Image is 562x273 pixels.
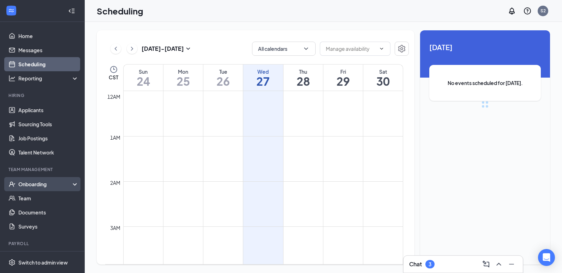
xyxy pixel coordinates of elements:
svg: WorkstreamLogo [8,7,15,14]
svg: ChevronDown [379,46,384,51]
div: Reporting [18,75,79,82]
svg: Notifications [508,7,516,15]
div: Open Intercom Messenger [538,249,555,266]
div: S2 [540,8,546,14]
button: All calendarsChevronDown [252,42,316,56]
a: Surveys [18,219,79,233]
h1: 28 [283,75,323,87]
svg: ChevronRight [128,44,136,53]
div: 3am [109,224,122,232]
span: CST [109,74,118,81]
div: 1am [109,134,122,141]
a: August 25, 2025 [163,65,203,91]
h1: 29 [323,75,363,87]
div: Switch to admin view [18,259,68,266]
a: Team [18,191,79,205]
div: Payroll [8,241,77,247]
a: August 24, 2025 [124,65,163,91]
span: [DATE] [429,42,541,53]
svg: ChevronDown [303,45,310,52]
a: Home [18,29,79,43]
a: August 30, 2025 [363,65,403,91]
div: Thu [283,68,323,75]
svg: ChevronLeft [112,44,119,53]
div: Team Management [8,166,77,172]
a: Messages [18,43,79,57]
div: 12am [106,93,122,101]
a: Applicants [18,103,79,117]
button: ComposeMessage [480,259,492,270]
a: Documents [18,205,79,219]
a: August 26, 2025 [203,65,243,91]
button: ChevronRight [127,43,137,54]
a: Talent Network [18,145,79,159]
a: Job Postings [18,131,79,145]
h1: 30 [363,75,403,87]
svg: QuestionInfo [523,7,532,15]
a: Scheduling [18,57,79,71]
h1: Scheduling [97,5,143,17]
div: Tue [203,68,243,75]
h1: 27 [243,75,283,87]
input: Manage availability [326,45,376,53]
div: 2am [109,179,122,187]
div: Fri [323,68,363,75]
a: August 29, 2025 [323,65,363,91]
svg: Collapse [68,7,75,14]
div: Wed [243,68,283,75]
div: Hiring [8,92,77,98]
h3: Chat [409,260,422,268]
svg: Settings [397,44,406,53]
h1: 25 [163,75,203,87]
svg: Clock [109,65,118,74]
h3: [DATE] - [DATE] [142,45,184,53]
svg: Settings [8,259,16,266]
div: Mon [163,68,203,75]
div: 3 [429,261,431,267]
button: ChevronUp [493,259,504,270]
a: August 28, 2025 [283,65,323,91]
svg: Analysis [8,75,16,82]
svg: ComposeMessage [482,260,490,268]
svg: SmallChevronDown [184,44,192,53]
span: No events scheduled for [DATE]. [443,79,527,87]
button: Settings [395,42,409,56]
svg: UserCheck [8,181,16,188]
svg: ChevronUp [495,260,503,268]
a: Sourcing Tools [18,117,79,131]
h1: 26 [203,75,243,87]
div: Sat [363,68,403,75]
button: Minimize [506,259,517,270]
div: Sun [124,68,163,75]
div: Onboarding [18,181,73,188]
a: August 27, 2025 [243,65,283,91]
svg: Minimize [507,260,516,268]
h1: 24 [124,75,163,87]
button: ChevronLeft [110,43,121,54]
